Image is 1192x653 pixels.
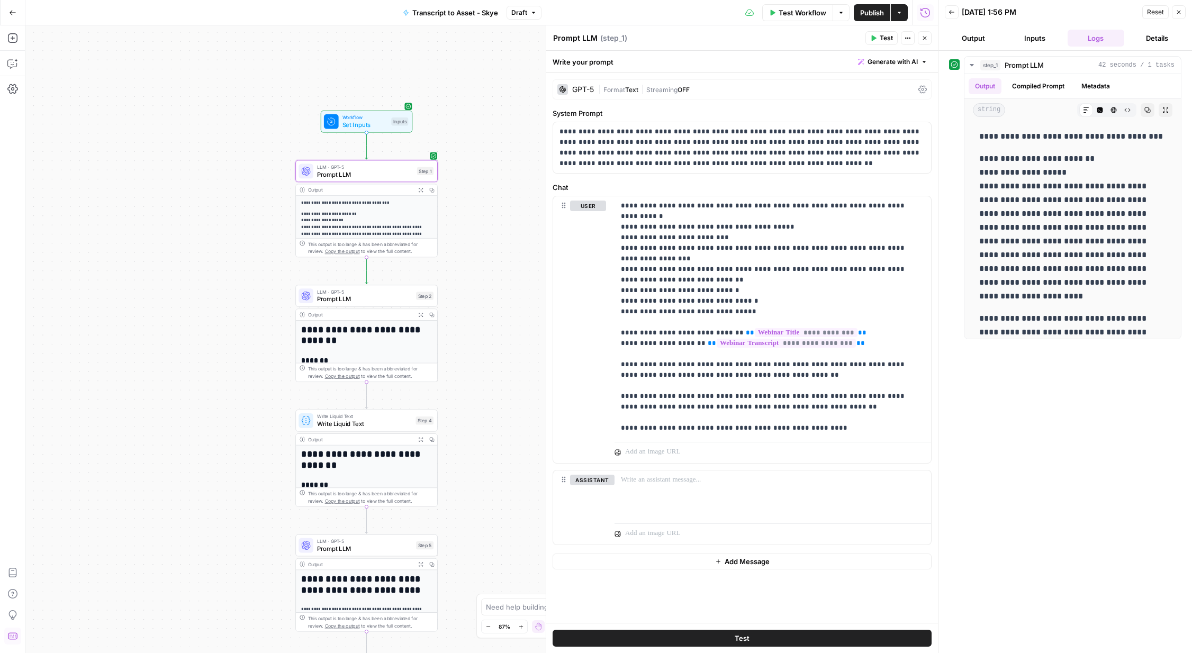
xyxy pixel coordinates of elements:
[735,633,749,643] span: Test
[1005,60,1044,70] span: Prompt LLM
[678,86,690,94] span: OFF
[391,117,408,126] div: Inputs
[553,196,606,463] div: user
[416,292,434,300] div: Step 2
[725,556,770,567] span: Add Message
[396,4,504,21] button: Transcript to Asset - Skye
[342,120,388,129] span: Set Inputs
[308,311,413,319] div: Output
[317,294,412,303] span: Prompt LLM
[317,538,412,545] span: LLM · GPT-5
[417,167,434,176] div: Step 1
[412,7,498,18] span: Transcript to Asset - Skye
[416,416,434,425] div: Step 4
[511,8,527,17] span: Draft
[365,507,368,533] g: Edge from step_4 to step_5
[762,4,833,21] button: Test Workflow
[308,436,413,443] div: Output
[553,108,932,119] label: System Prompt
[308,614,434,629] div: This output is too large & has been abbreviated for review. to view the full content.
[325,374,360,379] span: Copy the output
[570,475,615,485] button: assistant
[317,170,413,179] span: Prompt LLM
[969,78,1001,94] button: Output
[325,623,360,628] span: Copy the output
[964,74,1181,339] div: 42 seconds / 1 tasks
[317,419,412,428] span: Write Liquid Text
[945,30,1002,47] button: Output
[598,84,603,94] span: |
[1128,30,1186,47] button: Details
[603,86,625,94] span: Format
[317,288,412,295] span: LLM · GPT-5
[572,86,594,93] div: GPT-5
[317,544,412,553] span: Prompt LLM
[980,60,1000,70] span: step_1
[973,103,1005,117] span: string
[1098,60,1175,70] span: 42 seconds / 1 tasks
[365,257,368,284] g: Edge from step_1 to step_2
[507,6,541,20] button: Draft
[553,554,932,569] button: Add Message
[416,541,434,550] div: Step 5
[546,51,938,72] div: Write your prompt
[646,86,678,94] span: Streaming
[1142,5,1169,19] button: Reset
[779,7,826,18] span: Test Workflow
[860,7,884,18] span: Publish
[325,249,360,254] span: Copy the output
[854,4,890,21] button: Publish
[880,33,893,43] span: Test
[553,182,932,193] label: Chat
[964,57,1181,74] button: 42 seconds / 1 tasks
[553,470,606,545] div: assistant
[308,490,434,505] div: This output is too large & has been abbreviated for review. to view the full content.
[365,133,368,159] g: Edge from start to step_1
[308,365,434,380] div: This output is too large & has been abbreviated for review. to view the full content.
[308,186,413,194] div: Output
[868,57,918,67] span: Generate with AI
[625,86,638,94] span: Text
[325,498,360,503] span: Copy the output
[638,84,646,94] span: |
[499,622,510,631] span: 87%
[553,630,932,647] button: Test
[1147,7,1164,17] span: Reset
[1075,78,1116,94] button: Metadata
[1006,78,1071,94] button: Compiled Prompt
[317,413,412,420] span: Write Liquid Text
[854,55,932,69] button: Generate with AI
[553,33,598,43] textarea: Prompt LLM
[308,240,434,255] div: This output is too large & has been abbreviated for review. to view the full content.
[317,164,413,171] span: LLM · GPT-5
[865,31,898,45] button: Test
[342,114,388,121] span: Workflow
[570,201,606,211] button: user
[600,33,627,43] span: ( step_1 )
[365,382,368,409] g: Edge from step_2 to step_4
[308,560,413,568] div: Output
[1068,30,1125,47] button: Logs
[1006,30,1063,47] button: Inputs
[295,111,438,133] div: WorkflowSet InputsInputs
